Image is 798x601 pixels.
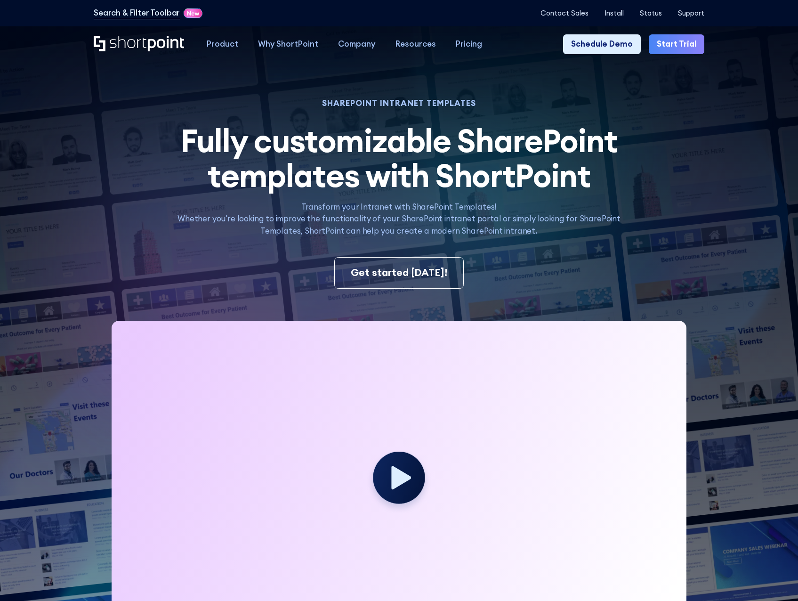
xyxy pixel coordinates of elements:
[351,265,447,280] div: Get started [DATE]!
[395,38,436,50] div: Resources
[166,201,633,237] p: Transform your Intranet with SharePoint Templates! Whether you're looking to improve the function...
[94,36,186,53] a: Home
[640,9,662,17] a: Status
[181,120,617,196] span: Fully customizable SharePoint templates with ShortPoint
[196,34,248,54] a: Product
[248,34,328,54] a: Why ShortPoint
[386,34,446,54] a: Resources
[446,34,492,54] a: Pricing
[166,100,633,107] h1: SHAREPOINT INTRANET TEMPLATES
[456,38,482,50] div: Pricing
[540,9,588,17] a: Contact Sales
[649,34,704,54] a: Start Trial
[328,34,385,54] a: Company
[207,38,238,50] div: Product
[334,257,464,289] a: Get started [DATE]!
[338,38,375,50] div: Company
[605,9,624,17] a: Install
[678,9,704,17] a: Support
[258,38,318,50] div: Why ShortPoint
[563,34,641,54] a: Schedule Demo
[751,556,798,601] iframe: Chat Widget
[94,7,180,19] a: Search & Filter Toolbar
